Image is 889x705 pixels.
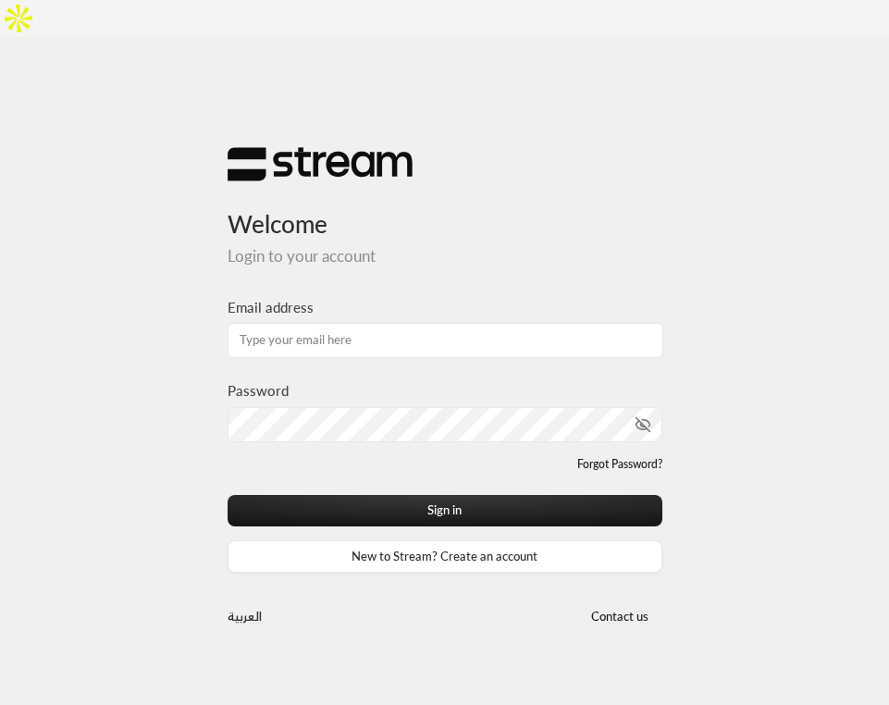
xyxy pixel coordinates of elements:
h5: Login to your account [228,247,662,266]
button: toggle password visibility [627,409,659,440]
a: New to Stream? Create an account [228,540,662,573]
a: Contact us [577,609,662,624]
button: Contact us [577,600,662,633]
label: Password [228,380,289,402]
h3: Welcome [228,182,662,239]
a: العربية [228,600,262,633]
input: Type your email here [228,323,663,358]
img: Stream Logo [228,146,413,182]
a: Forgot Password? [577,456,662,473]
button: Sign in [228,495,662,527]
label: Email address [228,297,314,318]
